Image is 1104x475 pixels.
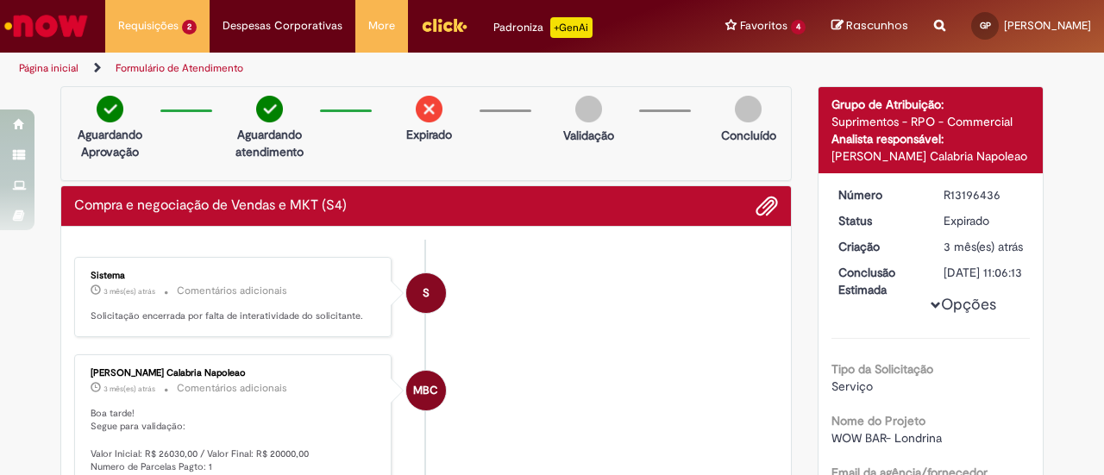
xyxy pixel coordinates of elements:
[103,384,155,394] time: 24/06/2025 14:58:06
[416,96,442,122] img: remove.png
[421,12,467,38] img: click_logo_yellow_360x200.png
[831,96,1031,113] div: Grupo de Atribuição:
[740,17,787,34] span: Favoritos
[13,53,723,84] ul: Trilhas de página
[406,273,446,313] div: System
[721,127,776,144] p: Concluído
[575,96,602,122] img: img-circle-grey.png
[944,238,1024,255] div: 18/06/2025 10:06:09
[831,147,1031,165] div: [PERSON_NAME] Calabria Napoleao
[91,271,378,281] div: Sistema
[831,378,873,394] span: Serviço
[944,212,1024,229] div: Expirado
[19,61,78,75] a: Página inicial
[831,113,1031,130] div: Suprimentos - RPO - Commercial
[91,368,378,378] div: [PERSON_NAME] Calabria Napoleao
[831,413,925,428] b: Nome do Projeto
[223,17,342,34] span: Despesas Corporativas
[831,361,933,377] b: Tipo da Solicitação
[118,17,179,34] span: Requisições
[368,17,395,34] span: More
[493,17,593,38] div: Padroniza
[846,17,908,34] span: Rascunhos
[2,9,91,43] img: ServiceNow
[103,286,155,297] span: 3 mês(es) atrás
[103,286,155,297] time: 02/07/2025 11:58:07
[791,20,806,34] span: 4
[831,430,942,446] span: WOW BAR- Londrina
[1004,18,1091,33] span: [PERSON_NAME]
[182,20,197,34] span: 2
[406,371,446,410] div: Mariana Bracher Calabria Napoleao
[68,126,152,160] p: Aguardando Aprovação
[735,96,762,122] img: img-circle-grey.png
[944,186,1024,203] div: R13196436
[74,198,347,214] h2: Compra e negociação de Vendas e MKT (S4) Histórico de tíquete
[406,126,452,143] p: Expirado
[177,284,287,298] small: Comentários adicionais
[423,272,430,314] span: S
[103,384,155,394] span: 3 mês(es) atrás
[944,239,1023,254] time: 18/06/2025 10:06:09
[177,381,287,396] small: Comentários adicionais
[550,17,593,38] p: +GenAi
[825,212,931,229] dt: Status
[97,96,123,122] img: check-circle-green.png
[831,130,1031,147] div: Analista responsável:
[825,238,931,255] dt: Criação
[413,370,438,411] span: MBC
[825,186,931,203] dt: Número
[831,18,908,34] a: Rascunhos
[825,264,931,298] dt: Conclusão Estimada
[563,127,614,144] p: Validação
[91,309,378,323] p: Solicitação encerrada por falta de interatividade do solicitante.
[944,239,1023,254] span: 3 mês(es) atrás
[980,20,991,31] span: GP
[944,264,1024,281] div: [DATE] 11:06:13
[116,61,243,75] a: Formulário de Atendimento
[256,96,283,122] img: check-circle-green.png
[756,195,778,217] button: Adicionar anexos
[228,126,311,160] p: Aguardando atendimento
